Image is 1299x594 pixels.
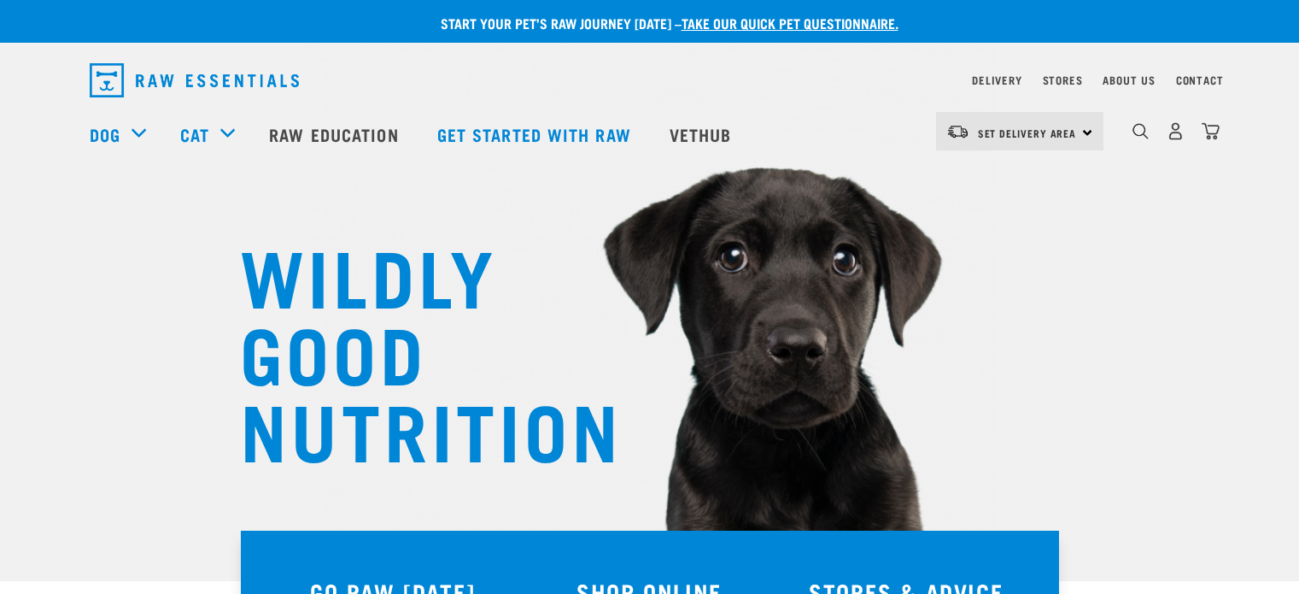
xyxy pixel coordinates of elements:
img: Raw Essentials Logo [90,63,299,97]
h1: WILDLY GOOD NUTRITION [240,235,582,466]
a: Stores [1043,77,1083,83]
nav: dropdown navigation [76,56,1224,104]
a: About Us [1103,77,1155,83]
span: Set Delivery Area [978,130,1077,136]
img: home-icon@2x.png [1202,122,1220,140]
a: Contact [1176,77,1224,83]
a: Vethub [652,100,753,168]
a: Get started with Raw [420,100,652,168]
img: home-icon-1@2x.png [1132,123,1149,139]
img: van-moving.png [946,124,969,139]
img: user.png [1167,122,1185,140]
a: Raw Education [252,100,419,168]
a: Cat [180,121,209,147]
a: Delivery [972,77,1021,83]
a: take our quick pet questionnaire. [682,19,898,26]
a: Dog [90,121,120,147]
